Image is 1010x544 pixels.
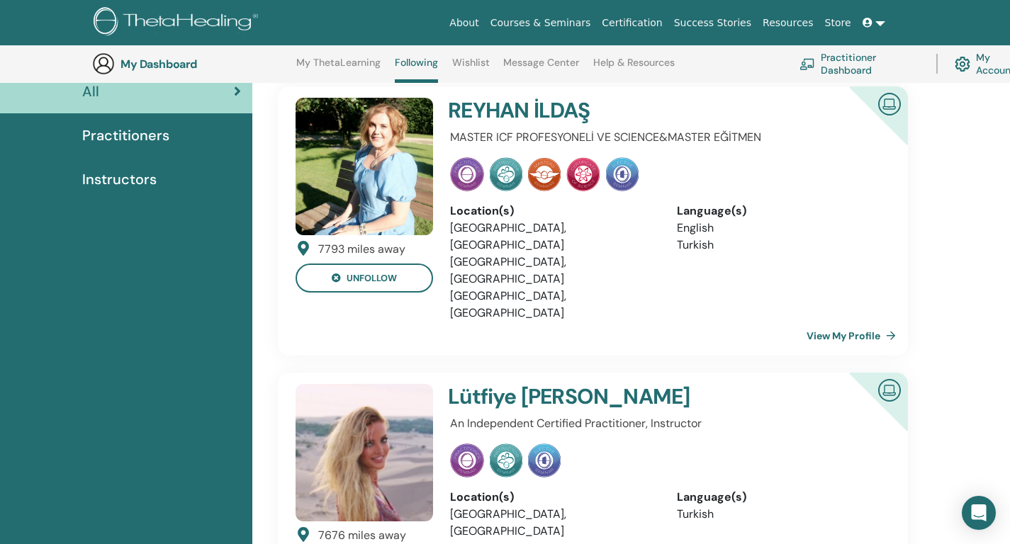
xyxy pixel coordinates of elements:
img: logo.png [94,7,263,39]
a: Following [395,57,438,83]
img: Certified Online Instructor [872,87,907,119]
div: Certified Online Instructor [826,86,908,168]
a: View My Profile [807,322,902,350]
a: Store [819,10,857,36]
div: Language(s) [677,489,882,506]
a: My ThetaLearning [296,57,381,79]
span: Instructors [82,169,157,190]
span: All [82,81,99,102]
div: 7793 miles away [318,241,405,258]
img: generic-user-icon.jpg [92,52,115,75]
img: cog.svg [955,53,970,75]
li: [GEOGRAPHIC_DATA], [GEOGRAPHIC_DATA] [450,220,655,254]
img: Certified Online Instructor [872,373,907,405]
li: English [677,220,882,237]
li: Turkish [677,506,882,523]
a: About [444,10,484,36]
img: default.jpg [296,384,433,521]
h4: REYHAN İLDAŞ [448,98,808,123]
div: Certified Online Instructor [826,373,908,454]
div: Open Intercom Messenger [962,496,996,530]
li: [GEOGRAPHIC_DATA], [GEOGRAPHIC_DATA] [450,288,655,322]
div: Location(s) [450,489,655,506]
div: Language(s) [677,203,882,220]
a: Wishlist [452,57,490,79]
a: Success Stories [668,10,757,36]
span: Practitioners [82,125,169,146]
button: unfollow [296,263,433,293]
a: Courses & Seminars [485,10,597,36]
img: default.jpg [296,98,433,235]
div: 7676 miles away [318,527,406,544]
p: MASTER ICF PROFESYONELİ VE SCIENCE&MASTER EĞİTMEN [450,129,882,146]
a: Certification [596,10,668,36]
a: Message Center [503,57,579,79]
a: Practitioner Dashboard [799,48,919,79]
img: chalkboard-teacher.svg [799,58,815,69]
h4: Lütfiye [PERSON_NAME] [448,384,808,409]
h3: My Dashboard [120,57,262,71]
li: [GEOGRAPHIC_DATA], [GEOGRAPHIC_DATA] [450,254,655,288]
p: An Independent Certified Practitioner, Instructor [450,415,882,432]
a: Help & Resources [593,57,675,79]
li: Turkish [677,237,882,254]
li: [GEOGRAPHIC_DATA], [GEOGRAPHIC_DATA] [450,506,655,540]
div: Location(s) [450,203,655,220]
a: Resources [757,10,819,36]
